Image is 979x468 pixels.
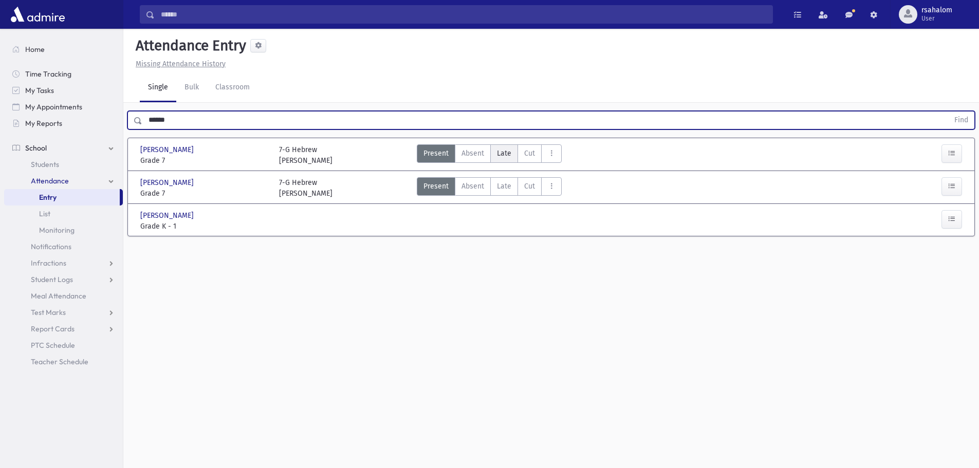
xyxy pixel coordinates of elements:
span: [PERSON_NAME] [140,177,196,188]
a: Meal Attendance [4,288,123,304]
a: Home [4,41,123,58]
h5: Attendance Entry [132,37,246,54]
span: Students [31,160,59,169]
div: 7-G Hebrew [PERSON_NAME] [279,177,333,199]
span: Teacher Schedule [31,357,88,366]
span: My Appointments [25,102,82,111]
span: Absent [461,181,484,192]
a: Classroom [207,73,258,102]
a: Missing Attendance History [132,60,226,68]
a: Time Tracking [4,66,123,82]
span: Home [25,45,45,54]
span: Attendance [31,176,69,185]
a: Monitoring [4,222,123,238]
div: 7-G Hebrew [PERSON_NAME] [279,144,333,166]
a: Entry [4,189,120,205]
span: [PERSON_NAME] [140,210,196,221]
span: Report Cards [31,324,75,333]
span: User [921,14,952,23]
a: My Appointments [4,99,123,115]
span: Late [497,148,511,159]
span: Present [423,148,449,159]
input: Search [155,5,772,24]
span: Notifications [31,242,71,251]
span: Time Tracking [25,69,71,79]
span: Test Marks [31,308,66,317]
a: Test Marks [4,304,123,321]
span: Grade 7 [140,188,269,199]
span: Monitoring [39,226,75,235]
a: Infractions [4,255,123,271]
span: My Reports [25,119,62,128]
button: Find [948,111,974,129]
span: Entry [39,193,57,202]
a: My Tasks [4,82,123,99]
span: Grade 7 [140,155,269,166]
span: Student Logs [31,275,73,284]
img: AdmirePro [8,4,67,25]
div: AttTypes [417,144,562,166]
span: Infractions [31,258,66,268]
a: List [4,205,123,222]
a: Student Logs [4,271,123,288]
a: Report Cards [4,321,123,337]
span: Late [497,181,511,192]
span: Cut [524,181,535,192]
span: PTC Schedule [31,341,75,350]
span: School [25,143,47,153]
span: Meal Attendance [31,291,86,301]
span: Absent [461,148,484,159]
span: [PERSON_NAME] [140,144,196,155]
span: My Tasks [25,86,54,95]
div: AttTypes [417,177,562,199]
span: Cut [524,148,535,159]
span: Present [423,181,449,192]
a: Notifications [4,238,123,255]
u: Missing Attendance History [136,60,226,68]
a: Single [140,73,176,102]
a: PTC Schedule [4,337,123,353]
a: Bulk [176,73,207,102]
a: School [4,140,123,156]
span: rsahalom [921,6,952,14]
a: My Reports [4,115,123,132]
span: List [39,209,50,218]
span: Grade K - 1 [140,221,269,232]
a: Students [4,156,123,173]
a: Attendance [4,173,123,189]
a: Teacher Schedule [4,353,123,370]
